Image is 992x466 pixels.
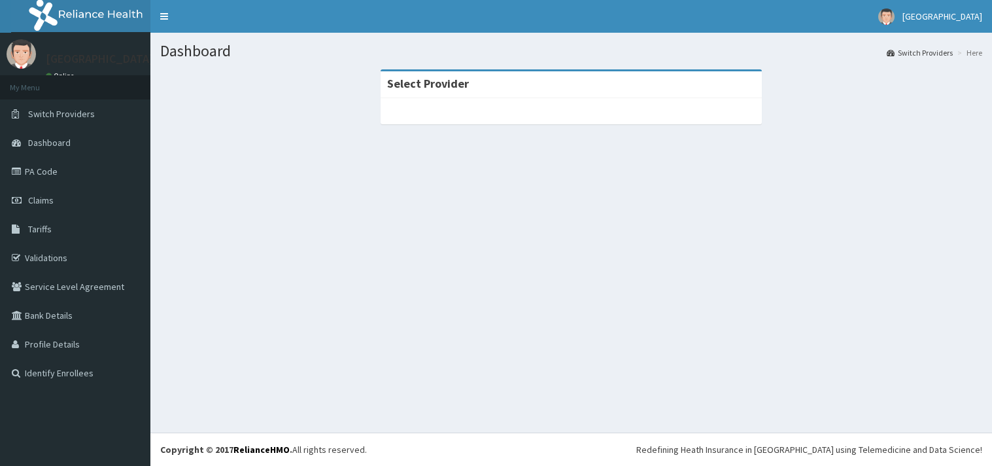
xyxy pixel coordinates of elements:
[160,444,292,456] strong: Copyright © 2017 .
[636,443,982,456] div: Redefining Heath Insurance in [GEOGRAPHIC_DATA] using Telemedicine and Data Science!
[150,433,992,466] footer: All rights reserved.
[28,137,71,149] span: Dashboard
[902,10,982,22] span: [GEOGRAPHIC_DATA]
[46,53,154,65] p: [GEOGRAPHIC_DATA]
[28,194,54,206] span: Claims
[28,223,52,235] span: Tariffs
[954,47,982,58] li: Here
[28,108,95,120] span: Switch Providers
[46,71,77,81] a: Online
[387,76,469,91] strong: Select Provider
[160,43,982,60] h1: Dashboard
[878,9,895,25] img: User Image
[233,444,290,456] a: RelianceHMO
[7,39,36,69] img: User Image
[887,47,953,58] a: Switch Providers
